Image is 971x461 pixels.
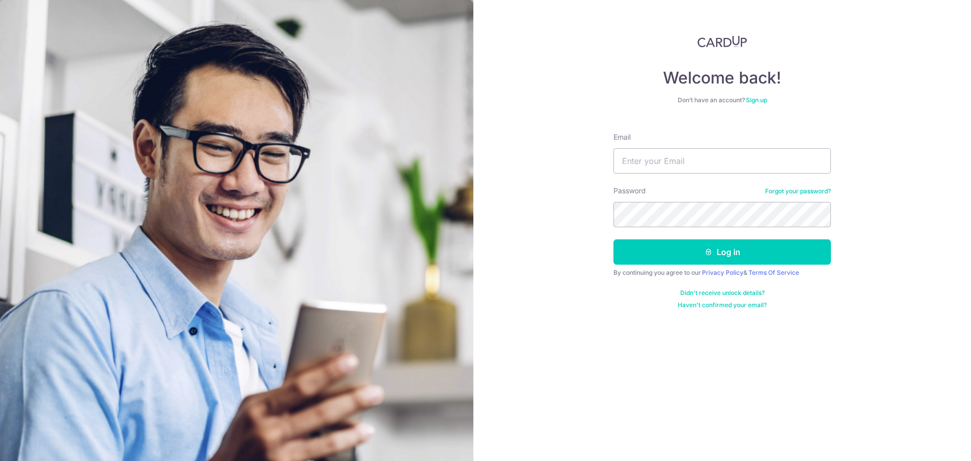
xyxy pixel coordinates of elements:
[680,289,765,297] a: Didn't receive unlock details?
[613,239,831,265] button: Log in
[748,269,799,276] a: Terms Of Service
[702,269,743,276] a: Privacy Policy
[746,96,767,104] a: Sign up
[678,301,767,309] a: Haven't confirmed your email?
[613,68,831,88] h4: Welcome back!
[613,186,646,196] label: Password
[613,96,831,104] div: Don’t have an account?
[613,269,831,277] div: By continuing you agree to our &
[613,132,631,142] label: Email
[765,187,831,195] a: Forgot your password?
[697,35,747,48] img: CardUp Logo
[613,148,831,174] input: Enter your Email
